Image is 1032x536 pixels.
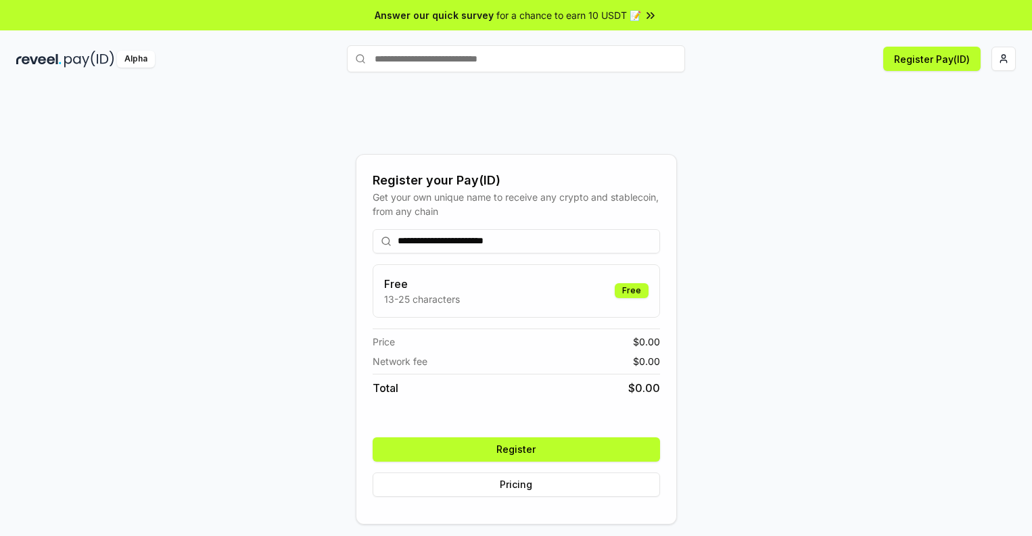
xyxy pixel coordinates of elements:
[496,8,641,22] span: for a chance to earn 10 USDT 📝
[633,354,660,368] span: $ 0.00
[373,472,660,497] button: Pricing
[373,335,395,349] span: Price
[633,335,660,349] span: $ 0.00
[64,51,114,68] img: pay_id
[373,354,427,368] span: Network fee
[373,190,660,218] div: Get your own unique name to receive any crypto and stablecoin, from any chain
[16,51,62,68] img: reveel_dark
[883,47,981,71] button: Register Pay(ID)
[117,51,155,68] div: Alpha
[373,171,660,190] div: Register your Pay(ID)
[373,380,398,396] span: Total
[628,380,660,396] span: $ 0.00
[615,283,649,298] div: Free
[384,292,460,306] p: 13-25 characters
[375,8,494,22] span: Answer our quick survey
[373,437,660,462] button: Register
[384,276,460,292] h3: Free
